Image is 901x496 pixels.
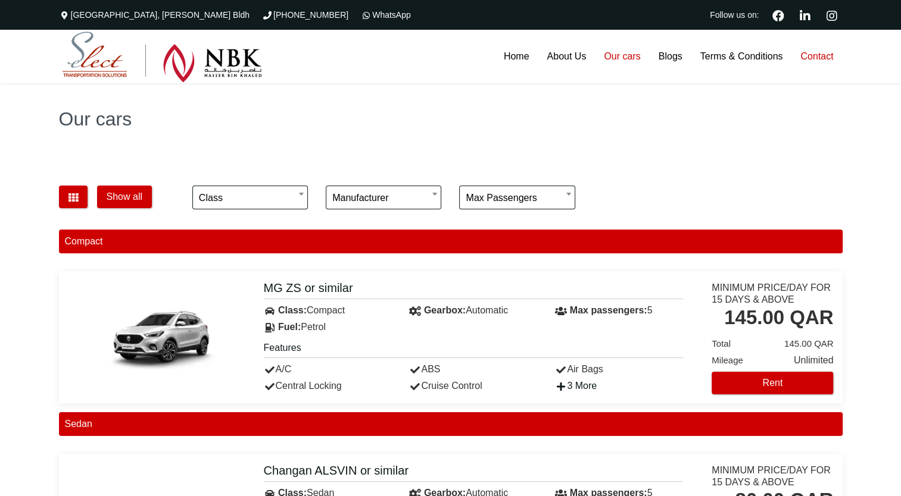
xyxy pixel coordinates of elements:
[546,361,692,378] div: Air Bags
[459,186,575,209] span: Max passengers
[768,8,789,21] a: Facebook
[59,230,843,253] div: Compact
[712,464,833,488] div: Minimum Price/Day for 15 days & Above
[650,30,691,83] a: Blogs
[784,335,834,352] span: 145.00 QAR
[546,302,692,319] div: 5
[400,361,546,378] div: ABS
[59,412,843,436] div: Sedan
[724,306,833,329] div: 145.00 QAR
[538,30,595,83] a: About Us
[466,186,568,210] span: Max passengers
[400,302,546,319] div: Automatic
[400,378,546,394] div: Cruise Control
[264,463,684,482] a: Changan ALSVIN or similar
[255,302,401,319] div: Compact
[332,186,435,210] span: Manufacturer
[85,293,228,382] img: MG ZS or similar
[199,186,301,210] span: Class
[255,319,401,335] div: Petrol
[822,8,843,21] a: Instagram
[326,186,441,209] span: Manufacturer
[255,378,401,394] div: Central Locking
[570,305,647,315] strong: Max passengers:
[691,30,792,83] a: Terms & Conditions
[712,355,743,365] span: Mileage
[495,30,538,83] a: Home
[712,338,731,349] span: Total
[278,322,301,332] strong: Fuel:
[595,30,649,83] a: Our cars
[712,282,833,306] div: Minimum Price/Day for 15 days & Above
[97,186,152,208] button: Show all
[791,30,842,83] a: Contact
[59,109,843,128] h1: Our cars
[62,32,262,83] img: Select Rent a Car
[424,305,466,315] strong: Gearbox:
[555,381,597,391] a: 3 More
[264,280,684,299] a: MG ZS or similar
[794,352,834,369] span: Unlimited
[261,10,348,20] a: [PHONE_NUMBER]
[795,8,816,21] a: Linkedin
[264,341,684,358] h5: Features
[278,305,307,315] strong: Class:
[712,372,833,394] button: Rent
[255,361,401,378] div: A/C
[360,10,411,20] a: WhatsApp
[192,186,308,209] span: Class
